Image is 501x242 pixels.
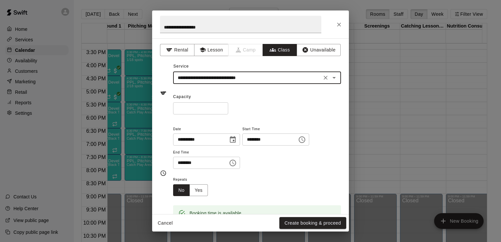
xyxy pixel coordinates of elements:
svg: Timing [160,170,167,176]
button: Unavailable [297,44,341,56]
button: Class [263,44,297,56]
button: Rental [160,44,194,56]
span: Camps can only be created in the Services page [229,44,263,56]
button: Close [333,19,345,30]
button: Create booking & proceed [279,217,346,229]
span: Service [173,64,189,69]
div: Booking time is available [190,207,241,219]
button: Clear [321,73,330,82]
span: Start Time [242,125,309,134]
svg: Service [160,90,167,96]
button: Cancel [155,217,176,229]
div: outlined button group [173,184,208,196]
button: Lesson [194,44,229,56]
button: Choose date, selected date is Sep 2, 2025 [226,133,239,146]
button: Choose time, selected time is 5:30 PM [295,133,309,146]
button: Open [330,73,339,82]
span: Capacity [173,94,191,99]
button: No [173,184,190,196]
span: End Time [173,148,240,157]
button: Yes [190,184,208,196]
button: Choose time, selected time is 6:30 PM [226,156,239,170]
span: Repeats [173,175,213,184]
span: Date [173,125,240,134]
